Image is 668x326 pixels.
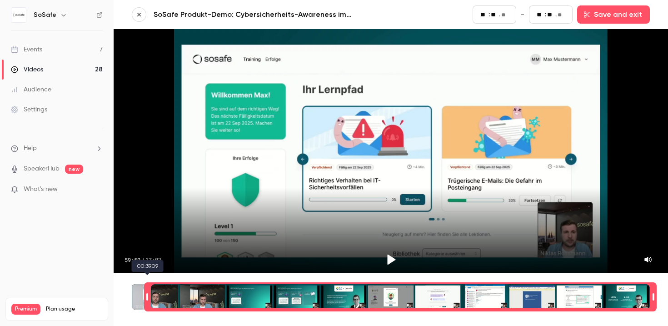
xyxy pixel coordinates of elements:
[499,10,500,20] span: .
[46,306,102,313] span: Plan usage
[473,5,516,24] fieldset: 00:39.09
[639,251,657,269] button: Mute
[489,10,490,20] span: :
[24,185,58,194] span: What's new
[521,9,524,20] span: -
[11,65,43,74] div: Videos
[480,10,488,20] input: minutes
[577,5,650,24] button: Save and exit
[132,284,650,310] div: Time range selector
[501,10,508,20] input: milliseconds
[11,105,47,114] div: Settings
[141,256,145,263] span: /
[11,144,103,153] li: help-dropdown-opener
[24,144,37,153] span: Help
[154,9,372,20] a: SoSafe Produkt-Demo: Cybersicherheits-Awareness im öffentlichen Sektor stärken
[114,29,668,273] section: Video player
[547,10,554,20] input: seconds
[144,283,150,311] div: Time range seconds start time
[11,85,51,94] div: Audience
[11,45,42,54] div: Events
[529,5,573,24] fieldset: 17:41.10
[380,249,402,271] button: Play
[555,10,557,20] span: .
[11,304,40,315] span: Premium
[11,8,26,22] img: SoSafe
[65,165,83,174] span: new
[34,10,56,20] h6: SoSafe
[491,10,498,20] input: seconds
[24,164,60,174] a: SpeakerHub
[558,10,565,20] input: milliseconds
[145,256,161,263] span: 17:02
[125,256,140,263] span: 59:59
[650,283,657,311] div: Time range seconds end time
[545,10,546,20] span: :
[537,10,544,20] input: minutes
[125,256,161,263] div: 59:59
